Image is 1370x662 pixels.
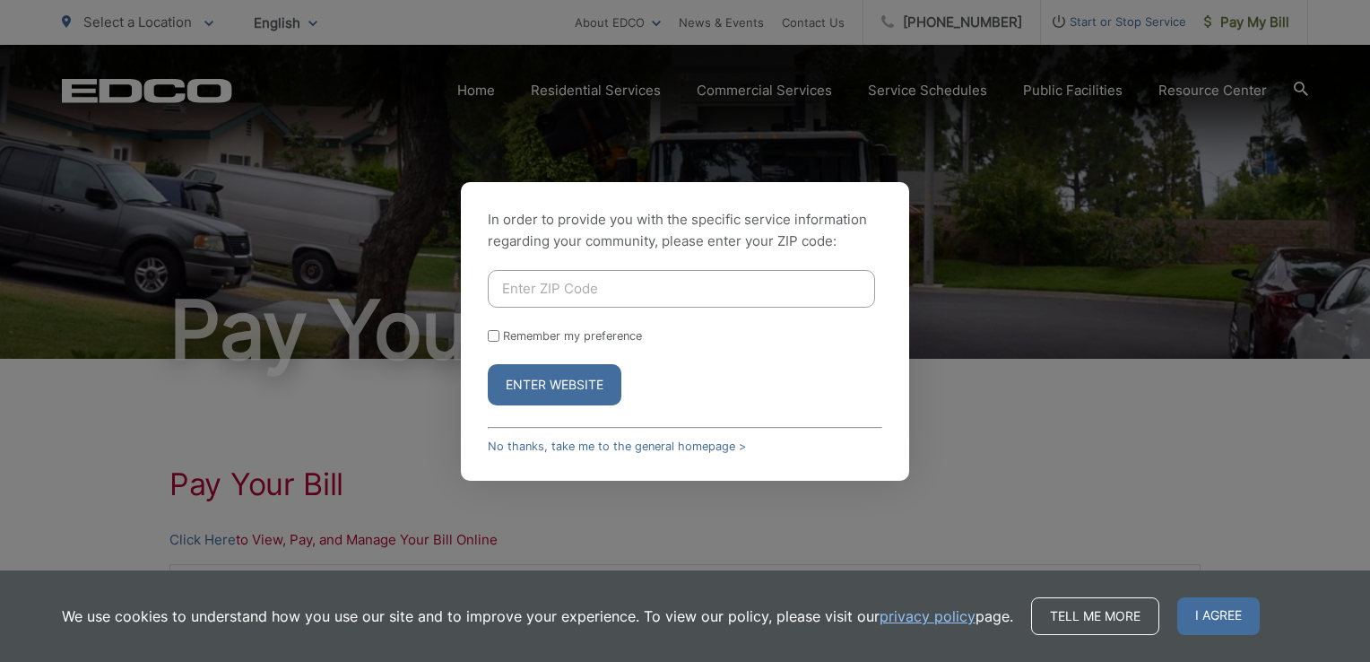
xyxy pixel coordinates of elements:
span: I agree [1177,597,1260,635]
button: Enter Website [488,364,621,405]
p: In order to provide you with the specific service information regarding your community, please en... [488,209,882,252]
label: Remember my preference [503,329,642,343]
a: Tell me more [1031,597,1159,635]
p: We use cookies to understand how you use our site and to improve your experience. To view our pol... [62,605,1013,627]
a: privacy policy [880,605,975,627]
a: No thanks, take me to the general homepage > [488,440,746,453]
input: Enter ZIP Code [488,270,875,308]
